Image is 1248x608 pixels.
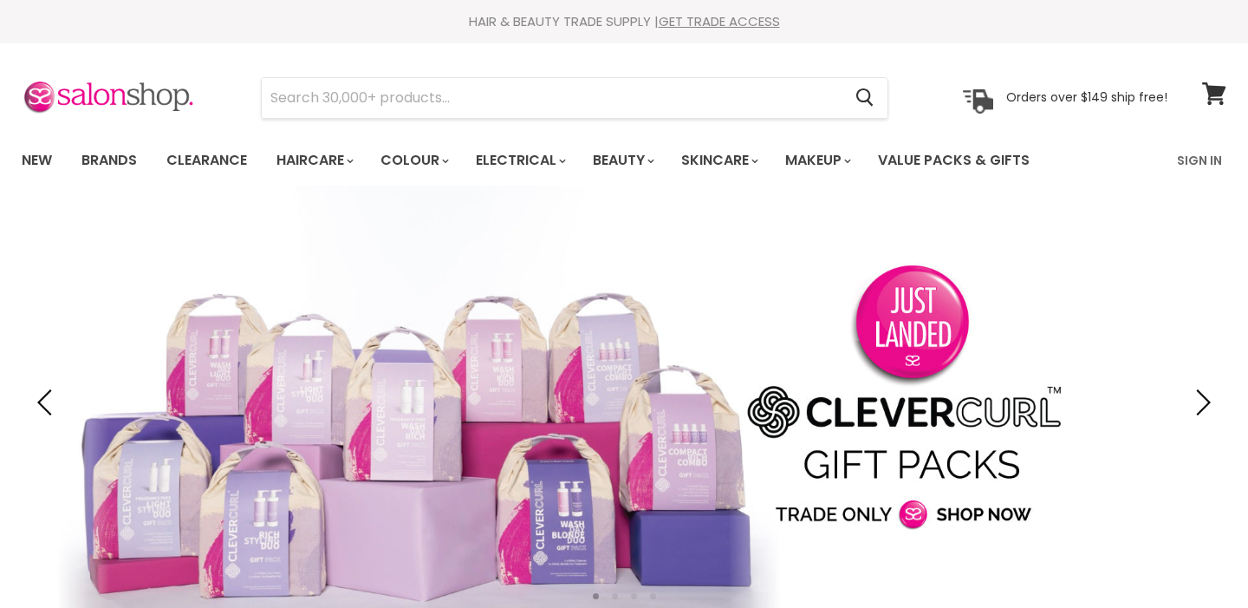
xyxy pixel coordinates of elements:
[668,142,769,179] a: Skincare
[580,142,665,179] a: Beauty
[650,593,656,599] li: Page dot 4
[865,142,1043,179] a: Value Packs & Gifts
[659,12,780,30] a: GET TRADE ACCESS
[631,593,637,599] li: Page dot 3
[68,142,150,179] a: Brands
[367,142,459,179] a: Colour
[262,78,842,118] input: Search
[1006,89,1167,105] p: Orders over $149 ship free!
[772,142,861,179] a: Makeup
[1167,142,1232,179] a: Sign In
[463,142,576,179] a: Electrical
[593,593,599,599] li: Page dot 1
[842,78,887,118] button: Search
[261,77,888,119] form: Product
[1183,385,1218,420] button: Next
[612,593,618,599] li: Page dot 2
[263,142,364,179] a: Haircare
[30,385,65,420] button: Previous
[153,142,260,179] a: Clearance
[9,135,1105,186] ul: Main menu
[9,142,65,179] a: New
